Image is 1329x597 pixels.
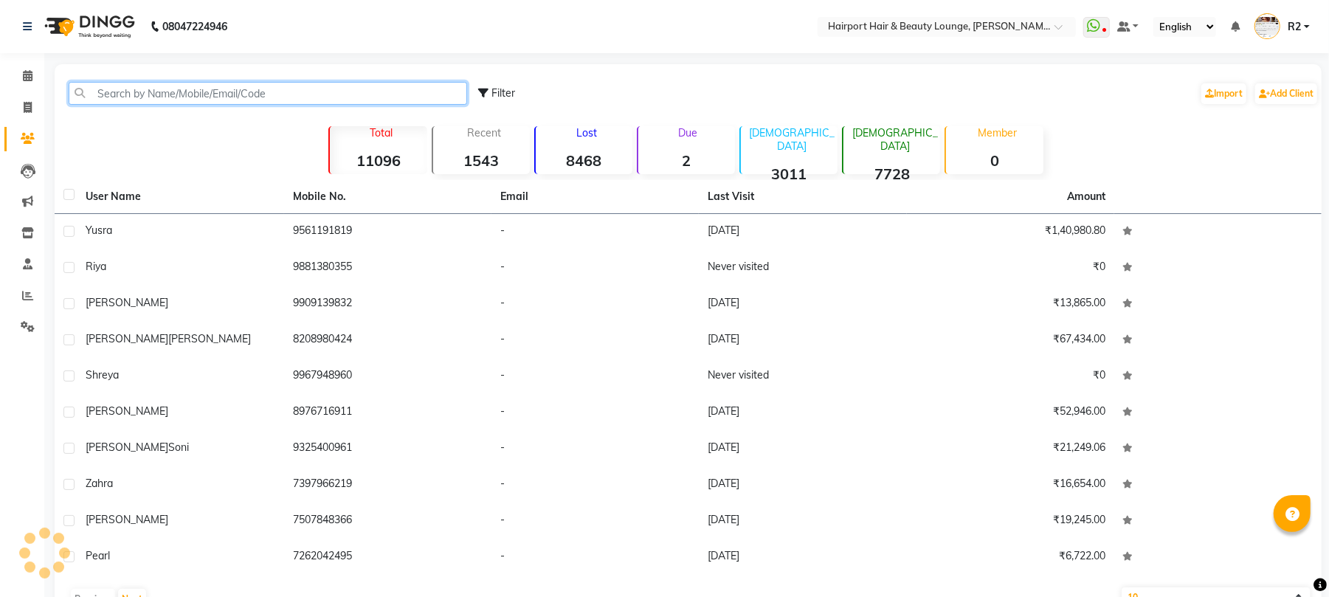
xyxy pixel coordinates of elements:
[699,359,906,395] td: Never visited
[542,126,632,139] p: Lost
[699,322,906,359] td: [DATE]
[641,126,735,139] p: Due
[741,165,838,183] strong: 3011
[77,180,284,214] th: User Name
[952,126,1043,139] p: Member
[439,126,530,139] p: Recent
[86,477,113,490] span: Zahra
[843,165,940,183] strong: 7728
[849,126,940,153] p: [DEMOGRAPHIC_DATA]
[699,467,906,503] td: [DATE]
[907,322,1114,359] td: ₹67,434.00
[699,539,906,576] td: [DATE]
[86,260,106,273] span: Riya
[907,539,1114,576] td: ₹6,722.00
[491,503,699,539] td: -
[699,431,906,467] td: [DATE]
[491,467,699,503] td: -
[69,82,467,105] input: Search by Name/Mobile/Email/Code
[284,214,491,250] td: 9561191819
[638,151,735,170] strong: 2
[491,359,699,395] td: -
[907,431,1114,467] td: ₹21,249.06
[1254,13,1280,39] img: R2
[284,539,491,576] td: 7262042495
[1201,83,1246,104] a: Import
[491,86,515,100] span: Filter
[907,250,1114,286] td: ₹0
[284,180,491,214] th: Mobile No.
[907,359,1114,395] td: ₹0
[86,224,112,237] span: Yusra
[699,180,906,214] th: Last Visit
[284,503,491,539] td: 7507848366
[699,503,906,539] td: [DATE]
[491,250,699,286] td: -
[747,126,838,153] p: [DEMOGRAPHIC_DATA]
[699,286,906,322] td: [DATE]
[330,151,427,170] strong: 11096
[491,431,699,467] td: -
[1255,83,1317,104] a: Add Client
[907,286,1114,322] td: ₹13,865.00
[86,296,168,309] span: [PERSON_NAME]
[284,250,491,286] td: 9881380355
[907,467,1114,503] td: ₹16,654.00
[491,214,699,250] td: -
[907,395,1114,431] td: ₹52,946.00
[946,151,1043,170] strong: 0
[699,395,906,431] td: [DATE]
[491,539,699,576] td: -
[284,322,491,359] td: 8208980424
[1058,180,1114,213] th: Amount
[284,467,491,503] td: 7397966219
[907,214,1114,250] td: ₹1,40,980.80
[284,395,491,431] td: 8976716911
[86,332,168,345] span: [PERSON_NAME]
[699,250,906,286] td: Never visited
[284,431,491,467] td: 9325400961
[38,6,139,47] img: logo
[433,151,530,170] strong: 1543
[168,441,189,454] span: Soni
[86,368,119,382] span: Shreya
[491,180,699,214] th: Email
[284,286,491,322] td: 9909139832
[491,322,699,359] td: -
[491,395,699,431] td: -
[162,6,227,47] b: 08047224946
[168,332,251,345] span: [PERSON_NAME]
[86,549,110,562] span: Pearl
[284,359,491,395] td: 9967948960
[1288,19,1301,35] span: R2
[86,513,168,526] span: [PERSON_NAME]
[86,441,168,454] span: [PERSON_NAME]
[907,503,1114,539] td: ₹19,245.00
[86,404,168,418] span: [PERSON_NAME]
[491,286,699,322] td: -
[536,151,632,170] strong: 8468
[336,126,427,139] p: Total
[699,214,906,250] td: [DATE]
